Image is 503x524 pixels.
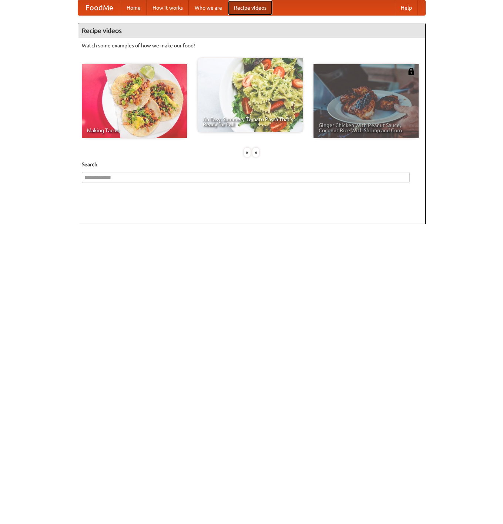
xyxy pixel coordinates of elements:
span: An Easy, Summery Tomato Pasta That's Ready for Fall [203,117,298,127]
a: Making Tacos [82,64,187,138]
img: 483408.png [408,68,415,75]
a: FoodMe [78,0,121,15]
h4: Recipe videos [78,23,425,38]
a: An Easy, Summery Tomato Pasta That's Ready for Fall [198,58,303,132]
p: Watch some examples of how we make our food! [82,42,422,49]
h5: Search [82,161,422,168]
div: » [252,148,259,157]
a: Who we are [189,0,228,15]
a: How it works [147,0,189,15]
a: Home [121,0,147,15]
a: Help [395,0,418,15]
div: « [244,148,251,157]
span: Making Tacos [87,128,182,133]
a: Recipe videos [228,0,272,15]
